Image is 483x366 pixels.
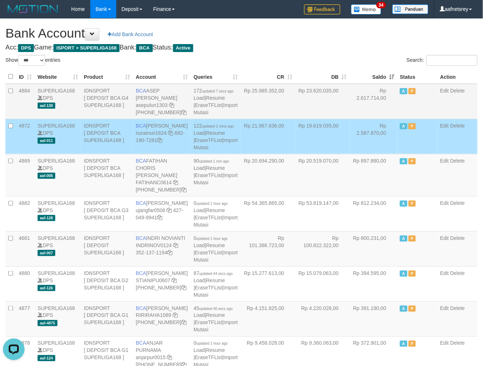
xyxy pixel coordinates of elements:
[5,44,478,51] h4: Acc: Game: Bank: Status:
[350,70,397,84] th: Saldo: activate to sort column ascending
[295,301,350,336] td: Rp 4.220.028,00
[400,306,407,312] span: Active
[197,342,228,346] span: updated 1 hour ago
[194,207,205,213] a: Load
[194,313,205,318] a: Load
[167,250,172,255] a: Copy 3521371194 to clipboard
[136,235,146,241] span: BCA
[195,215,222,220] a: EraseTFList
[133,301,191,336] td: [PERSON_NAME] [PHONE_NUMBER]
[450,123,465,129] a: Delete
[195,172,222,178] a: EraseTFList
[450,305,465,311] a: Delete
[136,200,146,206] span: BCA
[38,235,75,241] a: SUPERLIGA168
[440,158,449,164] a: Edit
[38,250,55,256] span: aaf-007
[173,313,178,318] a: Copy RIRIRAHA1089 to clipboard
[400,88,407,94] span: Active
[181,320,186,326] a: Copy 4062281611 to clipboard
[167,355,172,361] a: Copy anjarpur0015 to clipboard
[241,266,295,301] td: Rp 15.277.613,00
[206,348,225,353] a: Resume
[195,102,222,108] a: EraseTFList
[157,215,162,220] a: Copy 4270499941 to clipboard
[350,84,397,119] td: Rp 2.617.714,00
[53,44,120,52] span: ISPORT > SUPERLIGA168
[440,340,449,346] a: Edit
[136,123,146,129] span: BCA
[400,158,407,164] span: Active
[194,235,228,241] span: 0
[450,88,465,94] a: Delete
[440,235,449,241] a: Edit
[81,231,133,266] td: IDNSPORT [ DEPOSIT SUPERLIGA168 ]
[173,180,178,185] a: Copy FATIHANC0614 to clipboard
[206,277,225,283] a: Resume
[136,277,171,283] a: STIANIPU0607
[16,84,35,119] td: 4884
[241,231,295,266] td: Rp 101.386.723,00
[167,207,172,213] a: Copy ujangfar0506 to clipboard
[195,137,222,143] a: EraseTFList
[241,70,295,84] th: CR: activate to sort column ascending
[397,70,437,84] th: Status
[350,301,397,336] td: Rp 391.190,00
[194,305,238,333] span: | | |
[295,266,350,301] td: Rp 15.079.063,00
[206,165,225,171] a: Resume
[199,307,233,311] span: updated 46 secs ago
[157,137,162,143] a: Copy 6821907281 to clipboard
[295,119,350,154] td: Rp 19.619.035,00
[202,124,234,128] span: updated 2 mins ago
[350,154,397,196] td: Rp 897.880,00
[400,201,407,207] span: Active
[194,200,238,228] span: | | |
[194,215,238,228] a: Import Mutasi
[409,271,416,277] span: Paused
[350,266,397,301] td: Rp 394.595,00
[295,70,350,84] th: DB: activate to sort column ascending
[206,207,225,213] a: Resume
[409,88,416,94] span: Paused
[18,55,45,66] select: Showentries
[103,28,158,40] a: Add Bank Account
[81,266,133,301] td: IDNSPORT [ DEPOSIT BCA G2 SUPERLIGA168 ]
[136,158,146,164] span: BCA
[194,320,238,333] a: Import Mutasi
[400,236,407,242] span: Active
[181,187,186,193] a: Copy 4062281727 to clipboard
[194,88,234,94] span: 172
[351,4,381,14] img: Button%20Memo.svg
[16,196,35,231] td: 4882
[194,130,205,136] a: Load
[440,270,449,276] a: Edit
[440,200,449,206] a: Edit
[194,172,238,185] a: Import Mutasi
[136,44,152,52] span: BCA
[133,266,191,301] td: [PERSON_NAME] [PHONE_NUMBER]
[81,119,133,154] td: IDNSPORT [ DEPOSIT BCA SUPERLIGA168 ]
[136,130,167,136] a: nurainun1624
[136,207,165,213] a: ujangfar0506
[81,84,133,119] td: IDNSPORT [ DEPOSIT BCA G4 SUPERLIGA168 ]
[136,355,166,361] a: anjarpur0015
[295,196,350,231] td: Rp 53.819.147,00
[194,123,234,129] span: 122
[35,119,81,154] td: DPS
[35,231,81,266] td: DPS
[38,123,75,129] a: SUPERLIGA168
[194,102,238,115] a: Import Mutasi
[136,102,168,108] a: asepulun1303
[81,301,133,336] td: IDNSPORT [ DEPOSIT BCA G1 SUPERLIGA168 ]
[400,123,407,129] span: Active
[350,196,397,231] td: Rp 812.234,00
[440,88,449,94] a: Edit
[450,235,465,241] a: Delete
[197,202,228,206] span: updated 1 hour ago
[169,102,174,108] a: Copy asepulun1303 to clipboard
[136,313,171,318] a: RIRIRAHA1089
[38,138,55,144] span: aaf-011
[197,237,228,241] span: updated 1 hour ago
[133,196,191,231] td: [PERSON_NAME] 427-049-9941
